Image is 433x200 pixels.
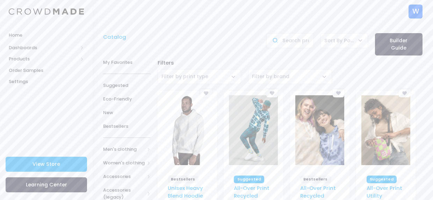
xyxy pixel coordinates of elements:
a: My Favorites [103,55,151,69]
img: Logo [9,8,84,15]
a: Unisex Heavy Blend Hoodie [168,184,203,199]
div: Filters [154,59,426,67]
span: Suggested [103,82,151,89]
span: Products [9,55,78,62]
span: Dashboards [9,44,78,51]
span: Settings [9,78,84,85]
span: View Store [33,161,60,168]
span: Home [9,32,84,39]
span: Bestsellers [300,176,331,183]
span: Men's clothing [103,146,145,153]
span: Women's clothing [103,160,145,166]
span: Suggested [234,176,264,183]
span: Filter by brand [248,69,332,84]
a: Suggested [103,79,151,92]
span: Suggested [367,176,397,183]
a: Learning Center [6,177,87,192]
a: Catalog [103,33,130,41]
a: Bestsellers [103,119,151,133]
a: Builder Guide [375,33,423,55]
span: Order Samples [9,67,84,74]
span: Filter by print type [158,69,241,84]
span: Bestsellers [103,123,151,130]
span: Eco-Friendly [103,96,151,103]
input: Search products [266,33,314,48]
span: My Favorites [103,59,151,66]
span: Accessories [103,173,145,180]
span: Filter by brand [252,73,289,80]
a: View Store [6,157,87,172]
span: Learning Center [26,181,67,188]
span: Filter by print type [161,73,208,80]
span: Sort By Popular [324,37,354,44]
a: Eco-Friendly [103,92,151,106]
span: New [103,109,151,116]
div: W [409,5,423,18]
a: New [103,106,151,119]
span: Sort By Popular [320,33,368,48]
span: Bestsellers [168,176,199,183]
